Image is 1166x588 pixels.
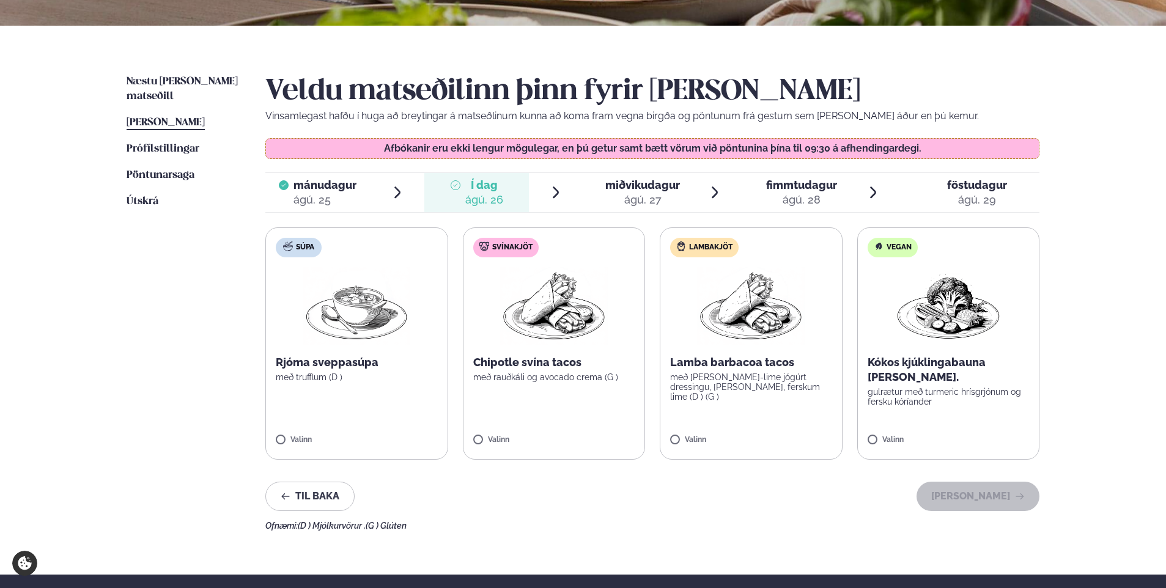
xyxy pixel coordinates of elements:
[127,168,194,183] a: Pöntunarsaga
[868,387,1030,406] p: gulrætur með turmeric hrísgrjónum og fersku kóríander
[465,178,503,193] span: Í dag
[492,243,533,252] span: Svínakjöt
[766,178,837,191] span: fimmtudagur
[278,144,1027,153] p: Afbókanir eru ekki lengur mögulegar, en þú getur samt bætt vörum við pöntunina þína til 09:30 á a...
[947,193,1007,207] div: ágú. 29
[874,241,884,251] img: Vegan.svg
[676,241,686,251] img: Lamb.svg
[276,355,438,370] p: Rjóma sveppasúpa
[127,144,199,154] span: Prófílstillingar
[127,75,241,104] a: Næstu [PERSON_NAME] matseðill
[265,521,1039,531] div: Ofnæmi:
[265,482,355,511] button: Til baka
[127,194,158,209] a: Útskrá
[605,193,680,207] div: ágú. 27
[283,241,293,251] img: soup.svg
[127,196,158,207] span: Útskrá
[298,521,366,531] span: (D ) Mjólkurvörur ,
[479,241,489,251] img: pork.svg
[473,355,635,370] p: Chipotle svína tacos
[895,267,1002,345] img: Vegan.png
[605,178,680,191] span: miðvikudagur
[293,193,356,207] div: ágú. 25
[296,243,314,252] span: Súpa
[366,521,407,531] span: (G ) Glúten
[473,372,635,382] p: með rauðkáli og avocado crema (G )
[868,355,1030,384] p: Kókos kjúklingabauna [PERSON_NAME].
[276,372,438,382] p: með trufflum (D )
[670,355,832,370] p: Lamba barbacoa tacos
[127,116,205,130] a: [PERSON_NAME]
[127,170,194,180] span: Pöntunarsaga
[500,267,608,345] img: Wraps.png
[947,178,1007,191] span: föstudagur
[465,193,503,207] div: ágú. 26
[127,142,199,156] a: Prófílstillingar
[12,551,37,576] a: Cookie settings
[670,372,832,402] p: með [PERSON_NAME]-lime jógúrt dressingu, [PERSON_NAME], ferskum lime (D ) (G )
[127,117,205,128] span: [PERSON_NAME]
[887,243,912,252] span: Vegan
[917,482,1039,511] button: [PERSON_NAME]
[303,267,410,345] img: Soup.png
[265,109,1039,123] p: Vinsamlegast hafðu í huga að breytingar á matseðlinum kunna að koma fram vegna birgða og pöntunum...
[697,267,805,345] img: Wraps.png
[689,243,732,252] span: Lambakjöt
[293,178,356,191] span: mánudagur
[766,193,837,207] div: ágú. 28
[127,76,238,101] span: Næstu [PERSON_NAME] matseðill
[265,75,1039,109] h2: Veldu matseðilinn þinn fyrir [PERSON_NAME]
